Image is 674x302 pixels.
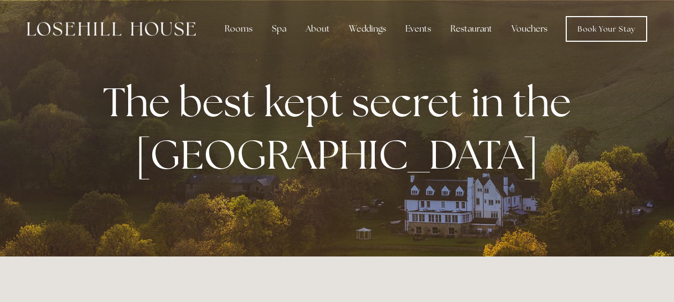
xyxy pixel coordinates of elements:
[297,18,338,40] div: About
[263,18,295,40] div: Spa
[397,18,440,40] div: Events
[340,18,395,40] div: Weddings
[103,76,580,180] strong: The best kept secret in the [GEOGRAPHIC_DATA]
[27,22,196,36] img: Losehill House
[216,18,261,40] div: Rooms
[442,18,501,40] div: Restaurant
[503,18,556,40] a: Vouchers
[566,16,647,42] a: Book Your Stay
